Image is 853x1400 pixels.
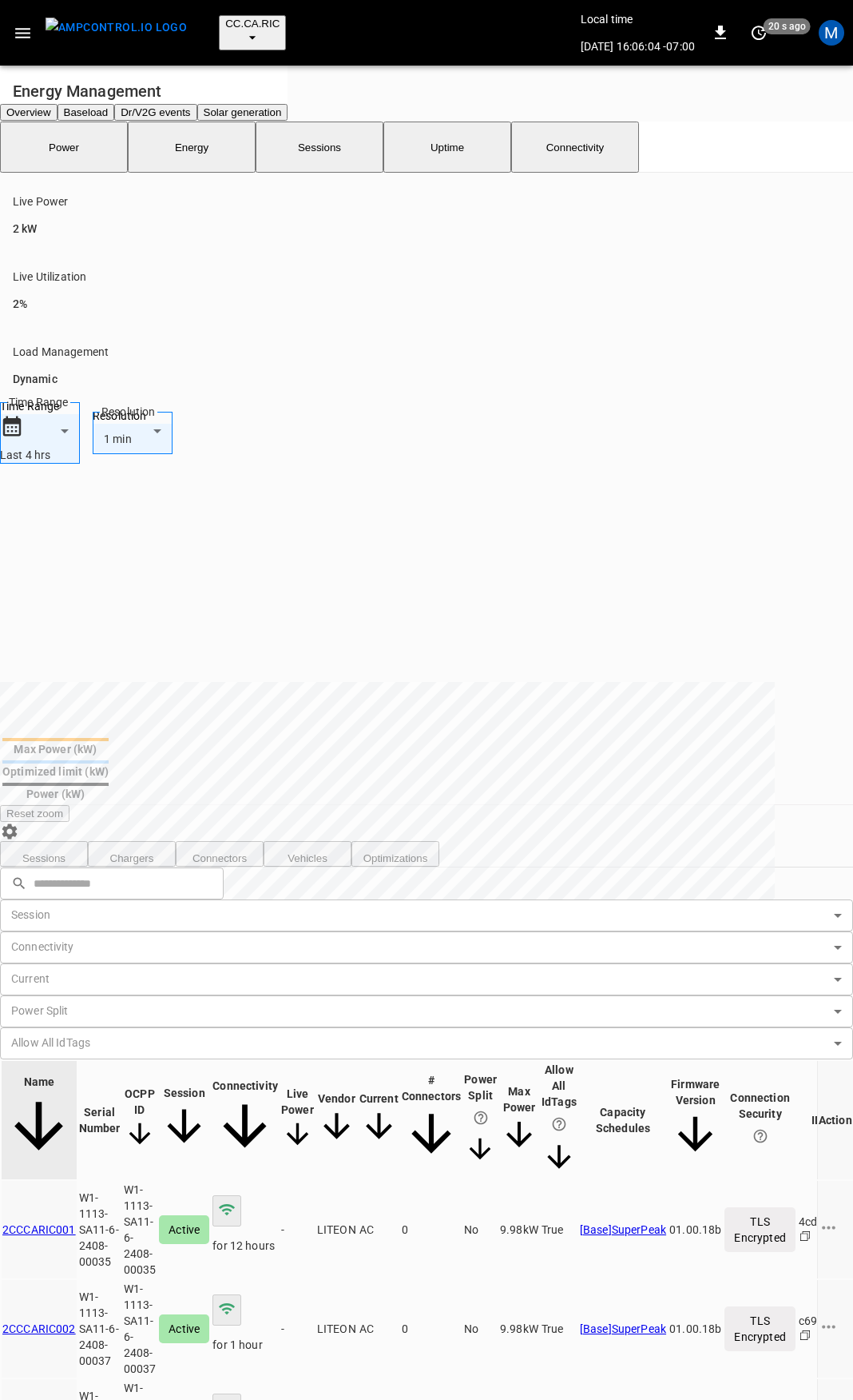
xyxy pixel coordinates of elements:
[541,1280,577,1378] td: True
[580,1321,666,1337] a: [Base]SuperPeak
[13,296,802,313] h6: 2%
[724,1207,795,1252] p: TLS Encrypted
[500,1085,538,1156] span: Max Power
[39,13,193,53] button: menu
[359,1092,399,1148] span: Current
[123,1181,157,1278] td: W1-1113-SA11-6-2408-00035
[799,1313,835,1329] div: c696 ...
[819,1317,852,1341] div: charge point options
[581,11,695,27] p: Local time
[159,1087,209,1154] span: Session
[225,18,280,30] span: CC.CA.RIC
[159,1314,209,1343] div: Active
[541,1181,577,1278] td: True
[819,20,844,46] div: profile-icon
[669,1181,722,1278] td: 01.00.18b
[256,122,383,173] button: Sessions
[581,38,695,54] p: [DATE] 16:06:04 -07:00
[463,1181,498,1278] td: No
[819,1218,852,1242] div: charge point options
[13,193,802,209] p: Live Power
[580,1222,666,1238] p: [ Base ] SuperPeak
[764,18,811,34] span: 20 s ago
[316,1280,357,1378] td: LITEON
[724,1090,795,1151] div: Connection Security
[78,1280,121,1378] td: W1-1113-SA11-6-2408-00037
[316,1181,357,1278] td: LITEON
[799,1329,835,1346] div: copy
[13,269,802,285] p: Live Utilization
[359,1181,399,1278] td: AC
[124,1087,157,1153] span: OCPP ID
[580,1222,666,1238] a: [Base]SuperPeak
[219,15,286,50] button: CC.CA.RIC
[13,371,802,389] h6: Dynamic
[212,1238,278,1254] p: for 12 hours
[383,122,511,173] button: Uptime
[579,1061,667,1179] th: Capacity Schedules
[499,1181,539,1278] td: 9.98 kW
[159,1215,209,1244] div: Active
[359,1280,399,1378] td: AC
[2,1075,76,1166] span: Name
[798,1061,835,1179] th: ID
[13,344,802,360] p: Load Management
[93,408,173,424] label: Resolution
[281,1087,314,1153] span: Live Power
[799,1230,835,1246] div: copy
[78,1181,121,1278] td: W1-1113-SA11-6-2408-00035
[93,424,209,454] div: 1 min
[511,122,639,173] button: Connectivity
[2,1223,76,1236] a: 2CCCARIC001
[817,1061,853,1179] th: Action
[746,20,772,46] button: set refresh interval
[401,1280,462,1378] td: 0
[46,18,187,38] img: ampcontrol.io logo
[78,1061,121,1179] th: Serial Number
[212,1079,278,1162] span: Connectivity
[197,104,288,121] button: Solar generation
[402,1074,462,1167] span: # Connectors
[212,1337,278,1353] p: for 1 hour
[128,122,256,173] button: Energy
[123,1280,157,1378] td: W1-1113-SA11-6-2408-00037
[799,1214,835,1230] div: 4cdd ...
[669,1078,721,1163] span: Firmware Version
[280,1280,315,1378] td: -
[58,104,115,121] button: Baseload
[463,1280,498,1378] td: No
[114,104,196,121] button: Dr/V2G events
[669,1280,722,1378] td: 01.00.18b
[13,221,802,238] h6: 2 kW
[2,1322,76,1335] a: 2CCCARIC002
[280,1181,315,1278] td: -
[317,1092,356,1148] span: Vendor
[464,1073,497,1168] span: Power Split
[580,1321,666,1337] p: [ Base ] SuperPeak
[499,1280,539,1378] td: 9.98 kW
[542,1063,577,1177] span: Allow All IdTags
[401,1181,462,1278] td: 0
[724,1306,795,1351] p: TLS Encrypted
